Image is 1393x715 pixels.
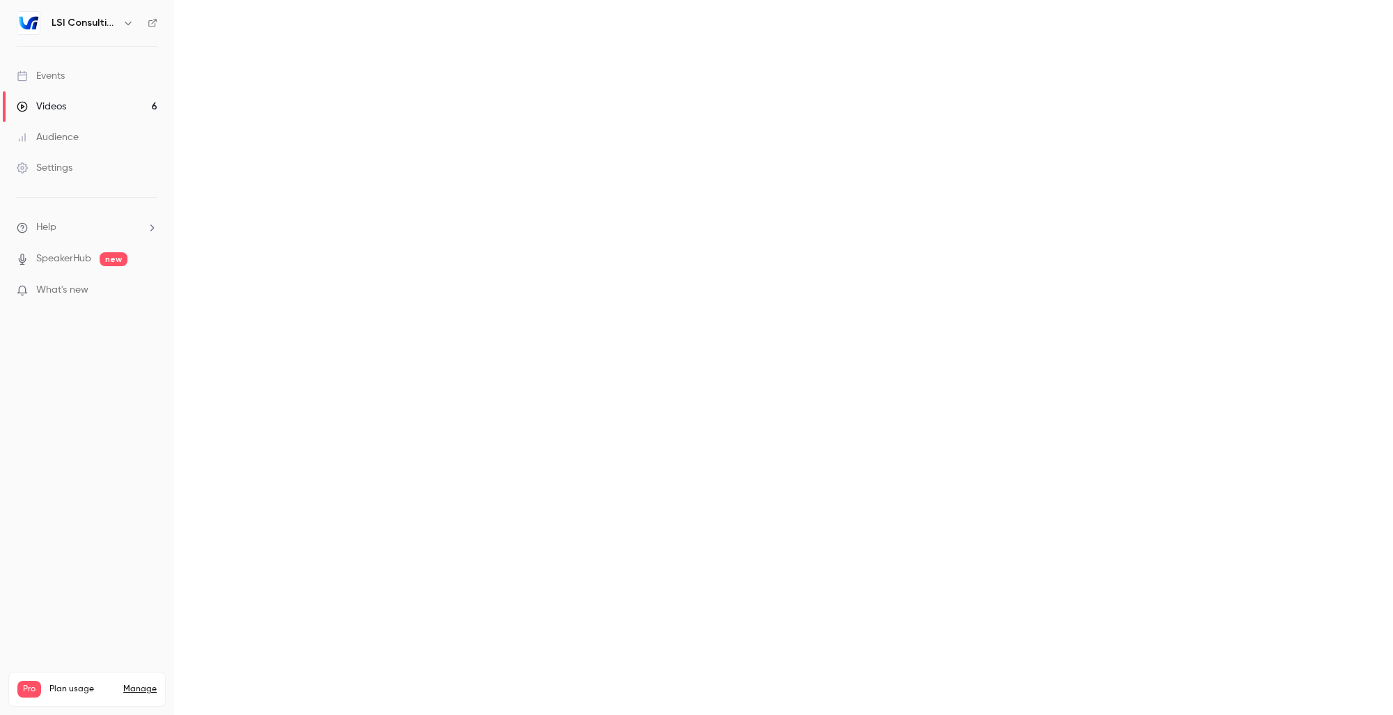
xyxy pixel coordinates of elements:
span: Plan usage [49,684,115,695]
span: What's new [36,283,88,298]
span: Help [36,220,56,235]
h6: LSI Consulting [52,16,117,30]
a: Manage [123,684,157,695]
span: new [100,252,127,266]
div: Settings [17,161,72,175]
div: Events [17,69,65,83]
div: Videos [17,100,66,114]
img: LSI Consulting [17,12,40,34]
li: help-dropdown-opener [17,220,157,235]
div: Audience [17,130,79,144]
span: Pro [17,681,41,698]
a: SpeakerHub [36,252,91,266]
